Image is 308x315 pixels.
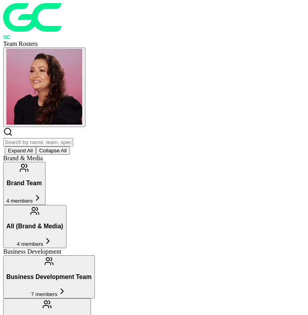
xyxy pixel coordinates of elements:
[3,248,61,255] span: Business Development
[31,291,57,297] span: 7 members
[6,273,92,281] h3: Business Development Team
[5,146,36,155] button: Expand All
[3,138,73,146] input: Search by name, team, specialty, or title...
[3,40,38,47] span: Team Rosters
[6,198,33,204] span: 4 members
[3,205,66,248] button: All (Brand & Media)4 members
[3,155,43,161] span: Brand & Media
[3,255,95,298] button: Business Development Team7 members
[3,162,45,205] button: Brand Team4 members
[6,223,63,230] h3: All (Brand & Media)
[17,241,43,247] span: 4 members
[6,180,42,187] h3: Brand Team
[36,146,70,155] button: Collapse All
